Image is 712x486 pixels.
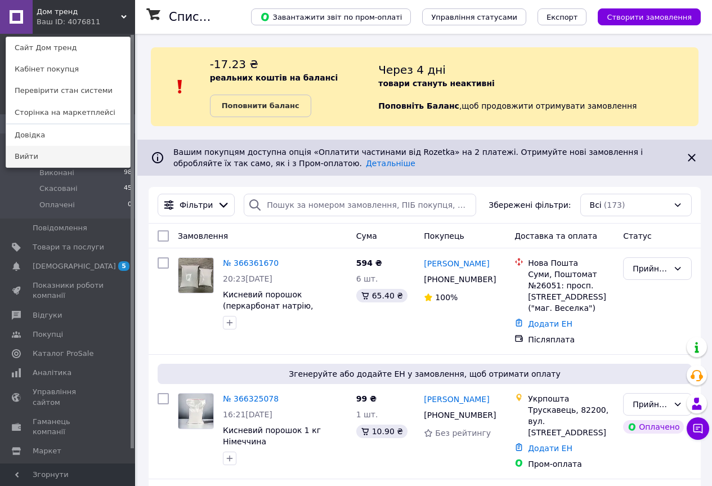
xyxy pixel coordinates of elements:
[33,280,104,301] span: Показники роботи компанії
[210,95,311,117] a: Поповнити баланс
[33,261,116,271] span: [DEMOGRAPHIC_DATA]
[6,80,130,101] a: Перевірити стан системи
[6,37,130,59] a: Сайт Дом тренд
[222,101,299,110] b: Поповнити баланс
[422,407,496,423] div: [PHONE_NUMBER]
[33,417,104,437] span: Гаманець компанії
[223,290,329,333] a: Кисневий порошок (перкарбонат натрію, кисневий вибілювач) 1 кг Німеччина
[180,199,213,211] span: Фільтри
[39,168,74,178] span: Виконані
[424,231,464,240] span: Покупець
[33,310,62,320] span: Відгуки
[422,8,526,25] button: Управління статусами
[598,8,701,25] button: Створити замовлення
[33,242,104,252] span: Товари та послуги
[590,199,602,211] span: Всі
[366,159,415,168] a: Детальніше
[178,258,213,293] img: Фото товару
[607,13,692,21] span: Створити замовлення
[37,7,121,17] span: Дом тренд
[528,319,572,328] a: Додати ЕН
[210,73,338,82] b: реальних коштів на балансі
[33,223,87,233] span: Повідомлення
[33,368,71,378] span: Аналітика
[528,269,614,314] div: Суми, Поштомат №26051: просп. [STREET_ADDRESS] ("маг. Веселка")
[223,274,272,283] span: 20:23[DATE]
[6,124,130,146] a: Довідка
[210,57,258,71] span: -17.23 ₴
[260,12,402,22] span: Завантажити звіт по пром-оплаті
[604,200,625,209] span: (173)
[169,10,283,24] h1: Список замовлень
[172,78,189,95] img: :exclamation:
[178,257,214,293] a: Фото товару
[528,334,614,345] div: Післяплата
[178,393,214,429] a: Фото товару
[356,410,378,419] span: 1 шт.
[435,293,458,302] span: 100%
[223,426,321,446] a: Кисневий порошок 1 кг Німеччина
[356,289,408,302] div: 65.40 ₴
[124,184,132,194] span: 45
[178,394,213,429] img: Фото товару
[431,13,517,21] span: Управління статусами
[378,63,446,77] span: Через 4 дні
[356,394,377,403] span: 99 ₴
[528,257,614,269] div: Нова Пошта
[223,258,279,267] a: № 366361670
[633,262,669,275] div: Прийнято
[162,368,687,380] span: Згенеруйте або додайте ЕН у замовлення, щоб отримати оплату
[378,101,459,110] b: Поповніть Баланс
[33,349,93,359] span: Каталог ProSale
[687,417,709,440] button: Чат з покупцем
[623,231,652,240] span: Статус
[37,17,84,27] div: Ваш ID: 4076811
[118,261,129,271] span: 5
[633,398,669,411] div: Прийнято
[39,200,75,210] span: Оплачені
[586,12,701,21] a: Створити замовлення
[244,194,476,216] input: Пошук за номером замовлення, ПІБ покупця, номером телефону, Email, номером накладної
[6,102,130,123] a: Сторінка на маркетплейсі
[33,387,104,407] span: Управління сайтом
[623,420,684,434] div: Оплачено
[6,146,130,167] a: Вийти
[422,271,496,287] div: [PHONE_NUMBER]
[528,444,572,453] a: Додати ЕН
[424,394,489,405] a: [PERSON_NAME]
[528,458,614,470] div: Пром-оплата
[223,394,279,403] a: № 366325078
[124,168,132,178] span: 98
[528,404,614,438] div: Трускавець, 82200, вул. [STREET_ADDRESS]
[538,8,587,25] button: Експорт
[378,79,495,88] b: товари стануть неактивні
[528,393,614,404] div: Укрпошта
[356,274,378,283] span: 6 шт.
[6,59,130,80] a: Кабінет покупця
[424,258,489,269] a: [PERSON_NAME]
[514,231,597,240] span: Доставка та оплата
[173,148,643,168] span: Вашим покупцям доступна опція «Оплатити частинами від Rozetka» на 2 платежі. Отримуйте нові замов...
[33,329,63,340] span: Покупці
[356,258,382,267] span: 594 ₴
[356,231,377,240] span: Cума
[39,184,78,194] span: Скасовані
[223,410,272,419] span: 16:21[DATE]
[547,13,578,21] span: Експорт
[251,8,411,25] button: Завантажити звіт по пром-оплаті
[378,56,698,117] div: , щоб продовжити отримувати замовлення
[356,425,408,438] div: 10.90 ₴
[489,199,571,211] span: Збережені фільтри:
[33,446,61,456] span: Маркет
[435,429,491,438] span: Без рейтингу
[128,200,132,210] span: 0
[178,231,228,240] span: Замовлення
